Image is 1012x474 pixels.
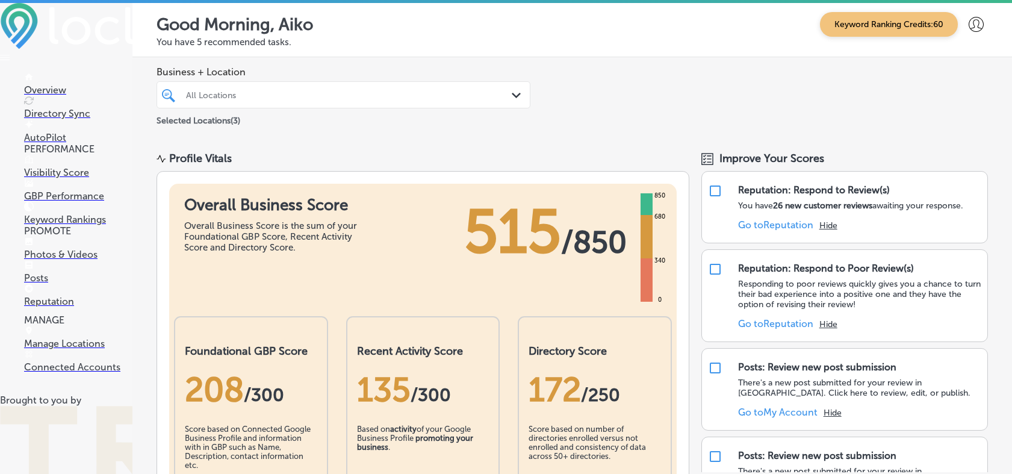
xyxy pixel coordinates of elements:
span: Improve Your Scores [719,152,824,165]
button: Hide [824,408,842,418]
div: Reputation: Respond to Poor Review(s) [738,263,914,274]
div: 0 [656,295,664,305]
div: Profile Vitals [169,152,232,165]
p: Selected Locations ( 3 ) [157,111,240,126]
p: Photos & Videos [24,249,132,260]
div: Posts: Review new post submission [738,361,896,373]
button: Hide [819,319,837,329]
div: 680 [652,212,668,222]
p: Keyword Rankings [24,214,132,225]
a: AutoPilot [24,120,132,143]
a: Photos & Videos [24,237,132,260]
div: Reputation: Respond to Review(s) [738,184,890,196]
span: 515 [464,196,561,268]
div: 172 [529,370,661,410]
h2: Foundational GBP Score [185,345,317,358]
div: 340 [652,256,668,266]
p: AutoPilot [24,132,132,143]
a: Visibility Score [24,155,132,178]
span: / 850 [561,224,627,260]
h2: Directory Score [529,345,661,358]
span: Business + Location [157,66,530,78]
p: You have awaiting your response. [738,201,963,211]
p: Connected Accounts [24,361,132,373]
span: /250 [581,384,620,406]
a: Directory Sync [24,96,132,119]
p: Overview [24,84,132,96]
a: Reputation [24,284,132,307]
b: activity [390,425,417,434]
p: Responding to poor reviews quickly gives you a chance to turn their bad experience into a positiv... [738,279,981,310]
p: PROMOTE [24,225,132,237]
a: Manage Locations [24,326,132,349]
a: Posts [24,261,132,284]
p: Good Morning, Aiko [157,14,313,34]
a: Keyword Rankings [24,202,132,225]
p: Directory Sync [24,108,132,119]
div: All Locations [186,90,513,100]
span: /300 [411,384,451,406]
p: PERFORMANCE [24,143,132,155]
p: Posts [24,272,132,284]
a: Go toMy Account [738,407,818,418]
p: Visibility Score [24,167,132,178]
span: / 300 [244,384,284,406]
a: Go toReputation [738,318,813,329]
p: MANAGE [24,314,132,326]
div: 850 [652,191,668,201]
a: Overview [24,73,132,96]
p: Manage Locations [24,338,132,349]
a: GBP Performance [24,179,132,202]
p: GBP Performance [24,190,132,202]
div: Overall Business Score is the sum of your Foundational GBP Score, Recent Activity Score and Direc... [184,220,365,253]
h1: Overall Business Score [184,196,365,214]
div: 135 [357,370,489,410]
p: There's a new post submitted for your review in [GEOGRAPHIC_DATA]. Click here to review, edit, or... [738,378,981,398]
p: Reputation [24,296,132,307]
a: Go toReputation [738,219,813,231]
div: 208 [185,370,317,410]
button: Hide [819,220,837,231]
h2: Recent Activity Score [357,345,489,358]
strong: 26 new customer reviews [773,201,872,211]
span: Keyword Ranking Credits: 60 [820,12,958,37]
a: Connected Accounts [24,350,132,373]
p: You have 5 recommended tasks. [157,37,988,48]
b: promoting your business [357,434,473,452]
div: Posts: Review new post submission [738,450,896,461]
